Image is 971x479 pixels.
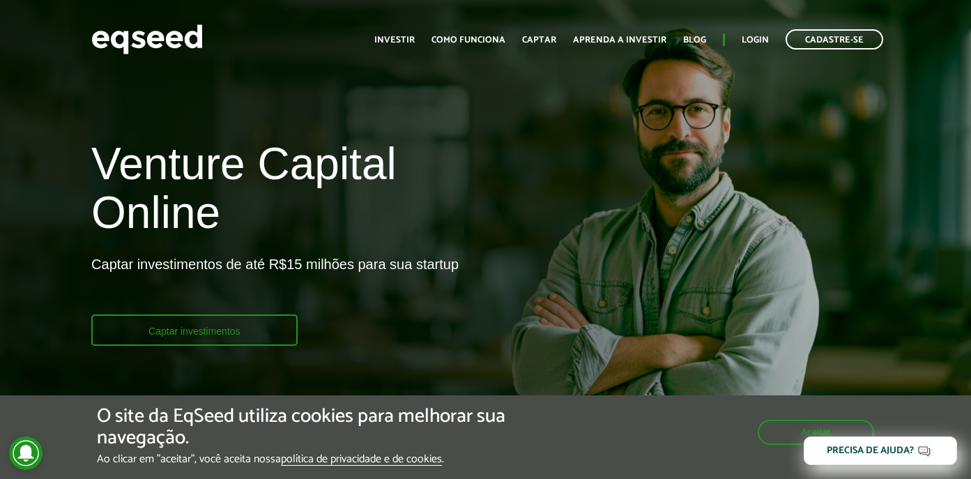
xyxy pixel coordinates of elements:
a: Investir [374,36,415,45]
img: EqSeed [91,21,203,58]
h1: Venture Capital Online [91,139,475,245]
p: Captar investimentos de até R$15 milhões para sua startup [91,256,459,314]
a: Login [742,36,769,45]
a: política de privacidade e de cookies [281,454,442,466]
h5: O site da EqSeed utiliza cookies para melhorar sua navegação. [97,406,563,449]
p: Ao clicar em "aceitar", você aceita nossa . [97,453,563,466]
button: Aceitar [758,420,874,445]
a: Captar [522,36,556,45]
a: Aprenda a investir [573,36,666,45]
a: Blog [683,36,706,45]
a: Cadastre-se [786,29,883,50]
a: Como funciona [431,36,505,45]
a: Captar investimentos [91,314,298,346]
